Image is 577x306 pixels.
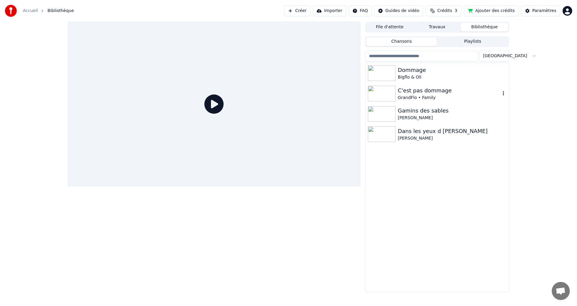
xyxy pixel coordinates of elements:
[437,8,452,14] span: Crédits
[398,86,500,95] div: C'est pas dommage
[455,8,457,14] span: 3
[47,8,74,14] span: Bibliothèque
[437,37,508,46] button: Playlists
[374,5,423,16] button: Guides de vidéo
[426,5,462,16] button: Crédits3
[398,95,500,101] div: GrandFlo • Family
[23,8,74,14] nav: breadcrumb
[552,282,570,300] a: Ouvrir le chat
[398,115,506,121] div: [PERSON_NAME]
[414,23,461,32] button: Travaux
[461,23,508,32] button: Bibliothèque
[284,5,310,16] button: Créer
[23,8,38,14] a: Accueil
[521,5,560,16] button: Paramètres
[366,37,437,46] button: Chansons
[366,23,414,32] button: File d'attente
[313,5,346,16] button: Importer
[398,74,506,80] div: Bigflo & Oli
[398,135,506,141] div: [PERSON_NAME]
[398,107,506,115] div: Gamins des sables
[349,5,372,16] button: FAQ
[5,5,17,17] img: youka
[464,5,519,16] button: Ajouter des crédits
[483,53,527,59] span: [GEOGRAPHIC_DATA]
[398,66,506,74] div: Dommage
[532,8,556,14] div: Paramètres
[398,127,506,135] div: Dans les yeux d [PERSON_NAME]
